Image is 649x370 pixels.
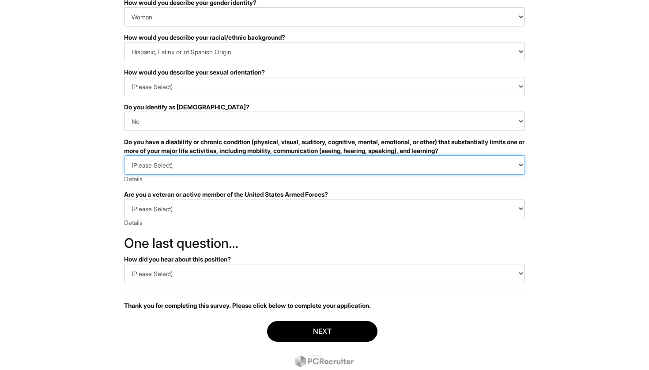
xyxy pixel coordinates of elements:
div: Do you identify as [DEMOGRAPHIC_DATA]? [124,103,525,112]
div: Do you have a disability or chronic condition (physical, visual, auditory, cognitive, mental, emo... [124,138,525,155]
div: How did you hear about this position? [124,255,525,264]
div: How would you describe your sexual orientation? [124,68,525,77]
div: Are you a veteran or active member of the United States Armed Forces? [124,190,525,199]
a: Details [124,175,143,183]
a: Details [124,219,143,226]
select: Do you have a disability or chronic condition (physical, visual, auditory, cognitive, mental, emo... [124,155,525,175]
button: Next [267,321,377,342]
select: Do you identify as transgender? [124,112,525,131]
select: Are you a veteran or active member of the United States Armed Forces? [124,199,525,218]
div: How would you describe your racial/ethnic background? [124,33,525,42]
h2: One last question… [124,236,525,250]
select: How would you describe your sexual orientation? [124,77,525,96]
p: Thank you for completing this survey. Please click below to complete your application. [124,301,525,310]
select: How would you describe your racial/ethnic background? [124,42,525,61]
select: How did you hear about this position? [124,264,525,283]
select: How would you describe your gender identity? [124,7,525,26]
